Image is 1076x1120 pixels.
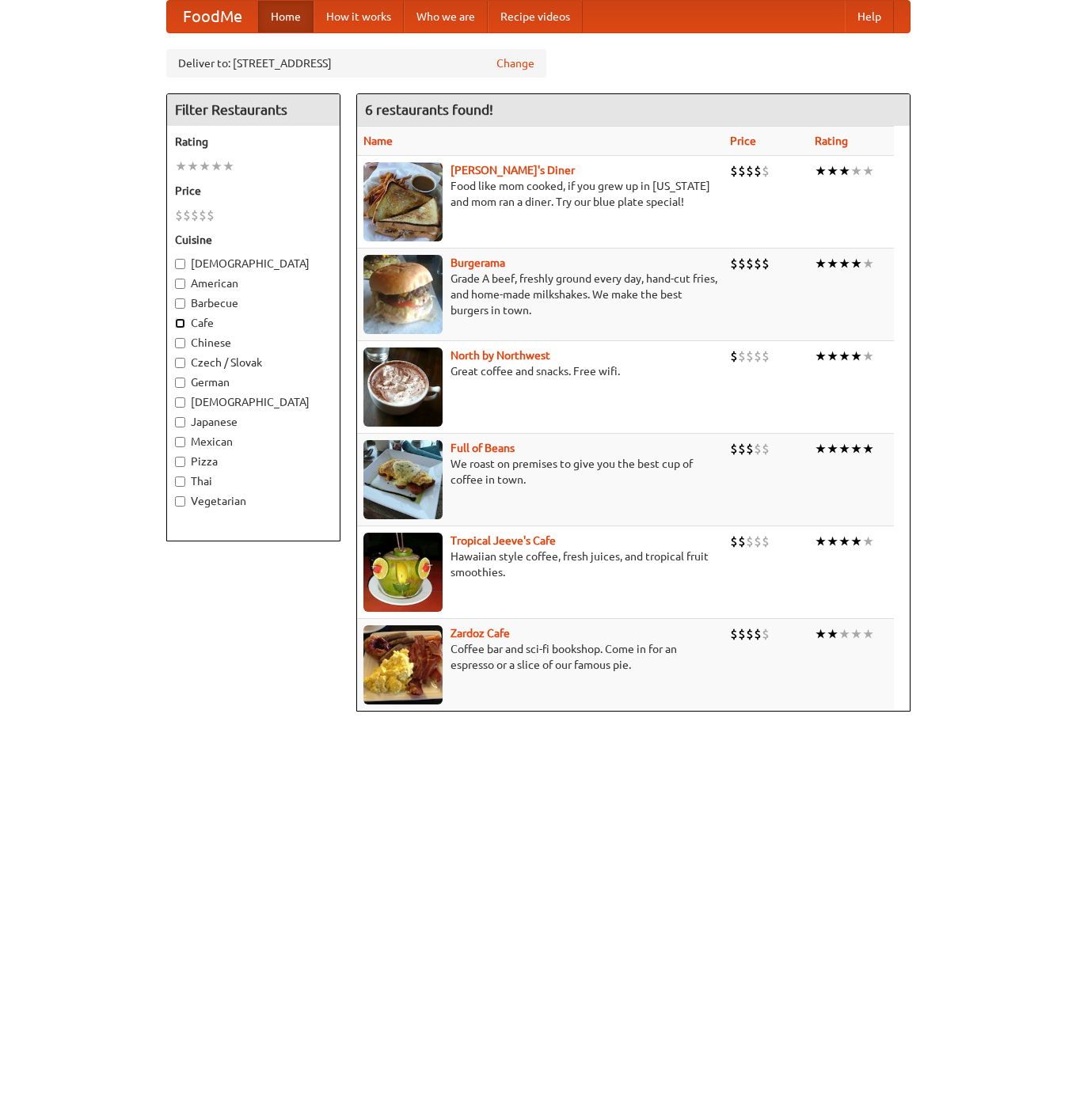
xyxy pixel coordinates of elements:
[363,533,443,612] img: jeeves.jpg
[166,49,546,78] div: Deliver to: [STREET_ADDRESS]
[363,135,393,147] a: Name
[175,434,332,450] label: Mexican
[175,279,185,289] input: American
[850,255,862,272] li: ★
[175,437,185,447] input: Mexican
[175,134,332,150] h5: Rating
[175,256,332,271] label: [DEMOGRAPHIC_DATA]
[187,158,199,175] li: ★
[746,347,754,365] li: $
[199,207,207,224] li: $
[738,625,746,643] li: $
[175,318,185,328] input: Cafe
[838,347,850,365] li: ★
[827,162,838,180] li: ★
[451,442,515,454] a: Full of Beans
[862,625,874,643] li: ★
[838,440,850,457] li: ★
[862,347,874,365] li: ★
[175,315,332,331] label: Cafe
[175,496,185,507] input: Vegetarian
[738,440,746,457] li: $
[175,476,185,487] input: Thai
[862,255,874,272] li: ★
[815,347,827,365] li: ★
[738,533,746,550] li: $
[175,183,332,199] h5: Price
[850,347,862,365] li: ★
[207,207,215,224] li: $
[850,162,862,180] li: ★
[738,255,746,272] li: $
[862,162,874,180] li: ★
[746,533,754,550] li: $
[754,625,762,643] li: $
[730,255,738,272] li: $
[762,625,770,643] li: $
[175,232,332,248] h5: Cuisine
[754,347,762,365] li: $
[175,295,332,311] label: Barbecue
[175,454,332,469] label: Pizza
[754,162,762,180] li: $
[175,355,332,370] label: Czech / Slovak
[862,440,874,457] li: ★
[730,533,738,550] li: $
[175,394,332,410] label: [DEMOGRAPHIC_DATA]
[845,1,894,32] a: Help
[850,440,862,457] li: ★
[762,162,770,180] li: $
[762,440,770,457] li: $
[730,162,738,180] li: $
[363,363,717,379] p: Great coffee and snacks. Free wifi.
[363,271,717,318] p: Grade A beef, freshly ground every day, hand-cut fries, and home-made milkshakes. We make the bes...
[451,164,575,177] a: [PERSON_NAME]'s Diner
[815,135,848,147] a: Rating
[815,255,827,272] li: ★
[363,178,717,210] p: Food like mom cooked, if you grew up in [US_STATE] and mom ran a diner. Try our blue plate special!
[451,534,556,547] a: Tropical Jeeve's Cafe
[211,158,222,175] li: ★
[363,440,443,519] img: beans.jpg
[363,549,717,580] p: Hawaiian style coffee, fresh juices, and tropical fruit smoothies.
[827,625,838,643] li: ★
[827,533,838,550] li: ★
[730,347,738,365] li: $
[827,347,838,365] li: ★
[183,207,191,224] li: $
[258,1,314,32] a: Home
[754,440,762,457] li: $
[314,1,404,32] a: How it works
[222,158,234,175] li: ★
[496,55,534,71] a: Change
[762,533,770,550] li: $
[815,533,827,550] li: ★
[199,158,211,175] li: ★
[175,358,185,368] input: Czech / Slovak
[175,298,185,309] input: Barbecue
[850,625,862,643] li: ★
[730,135,756,147] a: Price
[175,259,185,269] input: [DEMOGRAPHIC_DATA]
[838,533,850,550] li: ★
[363,625,443,704] img: zardoz.jpg
[175,417,185,427] input: Japanese
[738,162,746,180] li: $
[827,440,838,457] li: ★
[730,625,738,643] li: $
[451,256,505,269] a: Burgerama
[488,1,583,32] a: Recipe videos
[167,94,340,126] h4: Filter Restaurants
[175,493,332,509] label: Vegetarian
[738,347,746,365] li: $
[404,1,488,32] a: Who we are
[827,255,838,272] li: ★
[175,207,183,224] li: $
[363,347,443,427] img: north.jpg
[451,349,550,362] a: North by Northwest
[175,275,332,291] label: American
